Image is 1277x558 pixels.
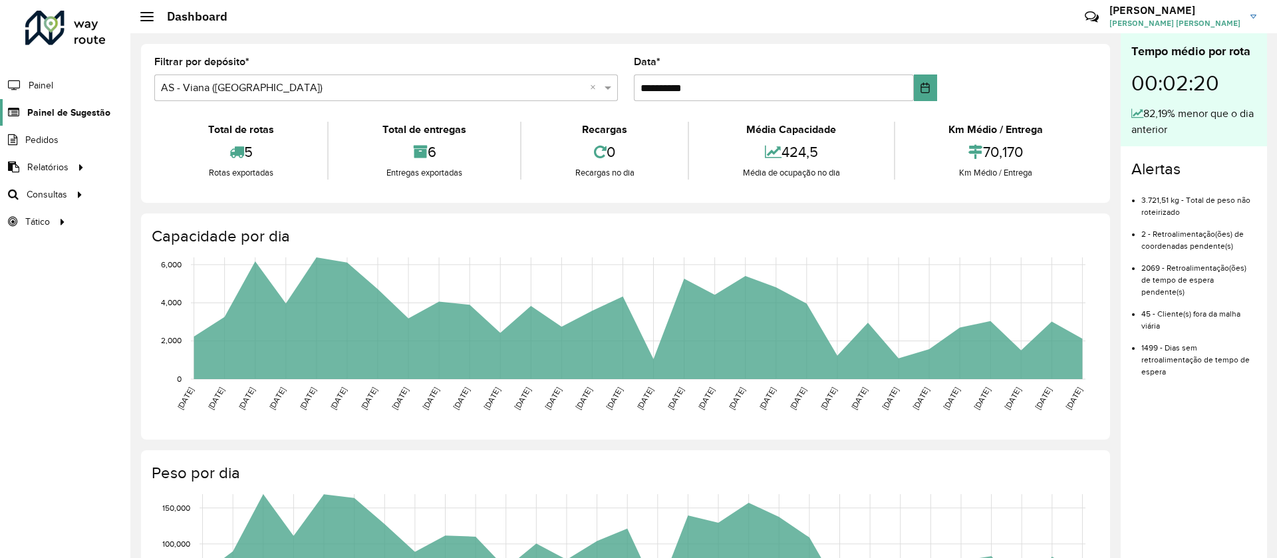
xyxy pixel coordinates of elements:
label: Filtrar por depósito [154,54,249,70]
text: 150,000 [162,503,190,512]
text: 6,000 [161,260,182,269]
text: [DATE] [758,386,777,411]
text: [DATE] [513,386,532,411]
h4: Peso por dia [152,464,1097,483]
text: [DATE] [237,386,256,411]
text: [DATE] [911,386,930,411]
li: 1499 - Dias sem retroalimentação de tempo de espera [1141,332,1256,378]
text: [DATE] [972,386,992,411]
li: 3.721,51 kg - Total de peso não roteirizado [1141,184,1256,218]
text: [DATE] [574,386,593,411]
div: Tempo médio por rota [1131,43,1256,61]
div: Total de rotas [158,122,324,138]
text: [DATE] [267,386,287,411]
div: 0 [525,138,684,166]
text: [DATE] [605,386,624,411]
text: [DATE] [359,386,378,411]
h4: Capacidade por dia [152,227,1097,246]
span: Tático [25,215,50,229]
text: 0 [177,374,182,383]
text: [DATE] [849,386,869,411]
span: Pedidos [25,133,59,147]
div: Entregas exportadas [332,166,516,180]
text: [DATE] [543,386,563,411]
div: 424,5 [692,138,890,166]
text: [DATE] [666,386,685,411]
text: [DATE] [482,386,501,411]
text: [DATE] [942,386,961,411]
h3: [PERSON_NAME] [1109,4,1240,17]
text: [DATE] [176,386,195,411]
div: Média de ocupação no dia [692,166,890,180]
text: [DATE] [788,386,807,411]
button: Choose Date [914,74,937,101]
div: 5 [158,138,324,166]
li: 45 - Cliente(s) fora da malha viária [1141,298,1256,332]
a: Contato Rápido [1077,3,1106,31]
h2: Dashboard [154,9,227,24]
div: 82,19% menor que o dia anterior [1131,106,1256,138]
text: [DATE] [390,386,410,411]
text: [DATE] [421,386,440,411]
div: 70,170 [899,138,1093,166]
text: [DATE] [206,386,225,411]
div: Recargas no dia [525,166,684,180]
div: Km Médio / Entrega [899,166,1093,180]
text: [DATE] [1003,386,1022,411]
span: Clear all [590,80,601,96]
text: 100,000 [162,539,190,548]
div: Recargas [525,122,684,138]
text: 4,000 [161,298,182,307]
text: [DATE] [696,386,716,411]
text: [DATE] [329,386,348,411]
li: 2 - Retroalimentação(ões) de coordenadas pendente(s) [1141,218,1256,252]
text: [DATE] [727,386,746,411]
label: Data [634,54,660,70]
div: 00:02:20 [1131,61,1256,106]
text: [DATE] [819,386,838,411]
span: Consultas [27,188,67,202]
div: Total de entregas [332,122,516,138]
text: [DATE] [1064,386,1083,411]
text: [DATE] [452,386,471,411]
text: [DATE] [880,386,899,411]
li: 2069 - Retroalimentação(ões) de tempo de espera pendente(s) [1141,252,1256,298]
text: [DATE] [1034,386,1053,411]
text: [DATE] [635,386,654,411]
div: Rotas exportadas [158,166,324,180]
span: Painel de Sugestão [27,106,110,120]
span: [PERSON_NAME] [PERSON_NAME] [1109,17,1240,29]
div: 6 [332,138,516,166]
span: Relatórios [27,160,69,174]
div: Km Médio / Entrega [899,122,1093,138]
text: 2,000 [161,337,182,345]
div: Média Capacidade [692,122,890,138]
h4: Alertas [1131,160,1256,179]
span: Painel [29,78,53,92]
text: [DATE] [298,386,317,411]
